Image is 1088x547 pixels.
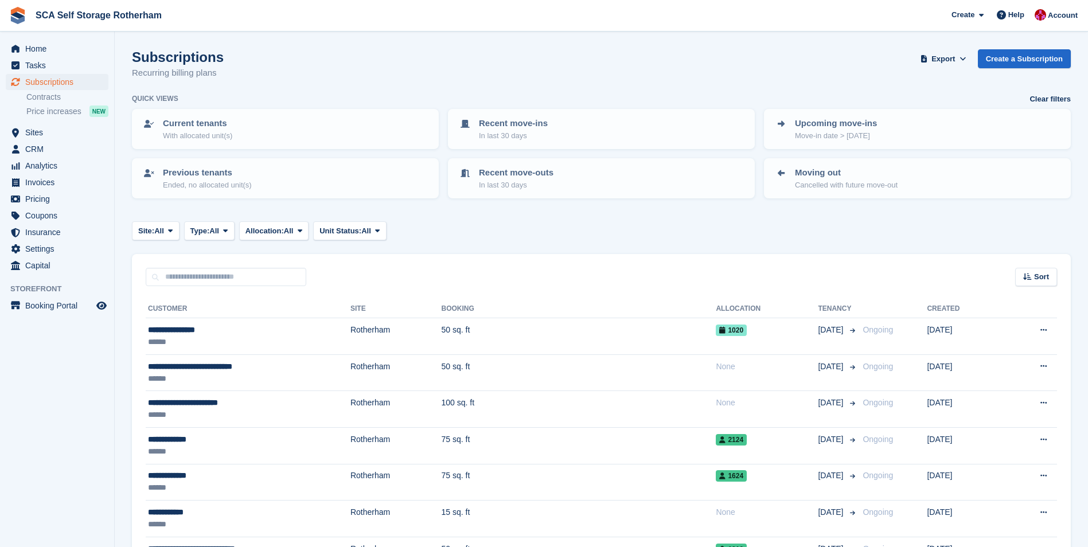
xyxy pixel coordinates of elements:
span: Storefront [10,283,114,295]
a: menu [6,41,108,57]
div: None [716,397,818,409]
th: Customer [146,300,350,318]
td: Rotherham [350,318,442,355]
span: Analytics [25,158,94,174]
button: Type: All [184,221,235,240]
span: 1020 [716,325,747,336]
a: menu [6,191,108,207]
td: Rotherham [350,427,442,464]
span: All [154,225,164,237]
span: [DATE] [818,470,845,482]
a: Contracts [26,92,108,103]
span: [DATE] [818,433,845,446]
th: Tenancy [818,300,858,318]
p: Current tenants [163,117,232,130]
a: menu [6,174,108,190]
span: Capital [25,257,94,273]
span: CRM [25,141,94,157]
span: [DATE] [818,324,845,336]
a: Create a Subscription [978,49,1071,68]
td: Rotherham [350,501,442,537]
td: Rotherham [350,464,442,501]
a: menu [6,74,108,90]
span: Ongoing [863,325,893,334]
a: menu [6,158,108,174]
a: Moving out Cancelled with future move-out [765,159,1070,197]
span: [DATE] [818,397,845,409]
th: Site [350,300,442,318]
a: menu [6,57,108,73]
span: Create [951,9,974,21]
span: Allocation: [245,225,284,237]
td: [DATE] [927,427,1002,464]
p: Cancelled with future move-out [795,179,898,191]
span: Unit Status: [319,225,361,237]
a: Price increases NEW [26,105,108,118]
span: Sort [1034,271,1049,283]
p: Recent move-ins [479,117,548,130]
a: menu [6,298,108,314]
a: menu [6,124,108,140]
td: [DATE] [927,318,1002,355]
a: menu [6,241,108,257]
span: Invoices [25,174,94,190]
span: Booking Portal [25,298,94,314]
span: Ongoing [863,435,893,444]
th: Created [927,300,1002,318]
h1: Subscriptions [132,49,224,65]
a: menu [6,141,108,157]
span: Insurance [25,224,94,240]
th: Booking [441,300,716,318]
a: Current tenants With allocated unit(s) [133,110,438,148]
button: Unit Status: All [313,221,386,240]
p: Previous tenants [163,166,252,179]
span: Tasks [25,57,94,73]
span: Ongoing [863,471,893,480]
a: Previous tenants Ended, no allocated unit(s) [133,159,438,197]
p: Ended, no allocated unit(s) [163,179,252,191]
span: Type: [190,225,210,237]
p: Upcoming move-ins [795,117,877,130]
span: Ongoing [863,507,893,517]
a: menu [6,208,108,224]
a: Clear filters [1029,93,1071,105]
span: [DATE] [818,506,845,518]
button: Site: All [132,221,180,240]
span: Settings [25,241,94,257]
span: Site: [138,225,154,237]
span: All [361,225,371,237]
span: All [209,225,219,237]
a: Upcoming move-ins Move-in date > [DATE] [765,110,1070,148]
span: Ongoing [863,398,893,407]
div: None [716,361,818,373]
span: Account [1048,10,1078,21]
a: Preview store [95,299,108,312]
td: Rotherham [350,354,442,391]
td: Rotherham [350,391,442,428]
span: Price increases [26,106,81,117]
img: stora-icon-8386f47178a22dfd0bd8f6a31ec36ba5ce8667c1dd55bd0f319d3a0aa187defe.svg [9,7,26,24]
td: 100 sq. ft [441,391,716,428]
span: 2124 [716,434,747,446]
span: [DATE] [818,361,845,373]
span: Subscriptions [25,74,94,90]
p: Moving out [795,166,898,179]
span: Help [1008,9,1024,21]
span: Home [25,41,94,57]
span: Export [931,53,955,65]
div: NEW [89,106,108,117]
td: [DATE] [927,501,1002,537]
p: In last 30 days [479,130,548,142]
a: Recent move-ins In last 30 days [449,110,754,148]
span: Coupons [25,208,94,224]
td: [DATE] [927,354,1002,391]
img: Thomas Webb [1035,9,1046,21]
a: SCA Self Storage Rotherham [31,6,166,25]
p: Recurring billing plans [132,67,224,80]
td: 75 sq. ft [441,464,716,501]
td: [DATE] [927,464,1002,501]
button: Allocation: All [239,221,309,240]
td: 50 sq. ft [441,318,716,355]
td: 75 sq. ft [441,427,716,464]
td: [DATE] [927,391,1002,428]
